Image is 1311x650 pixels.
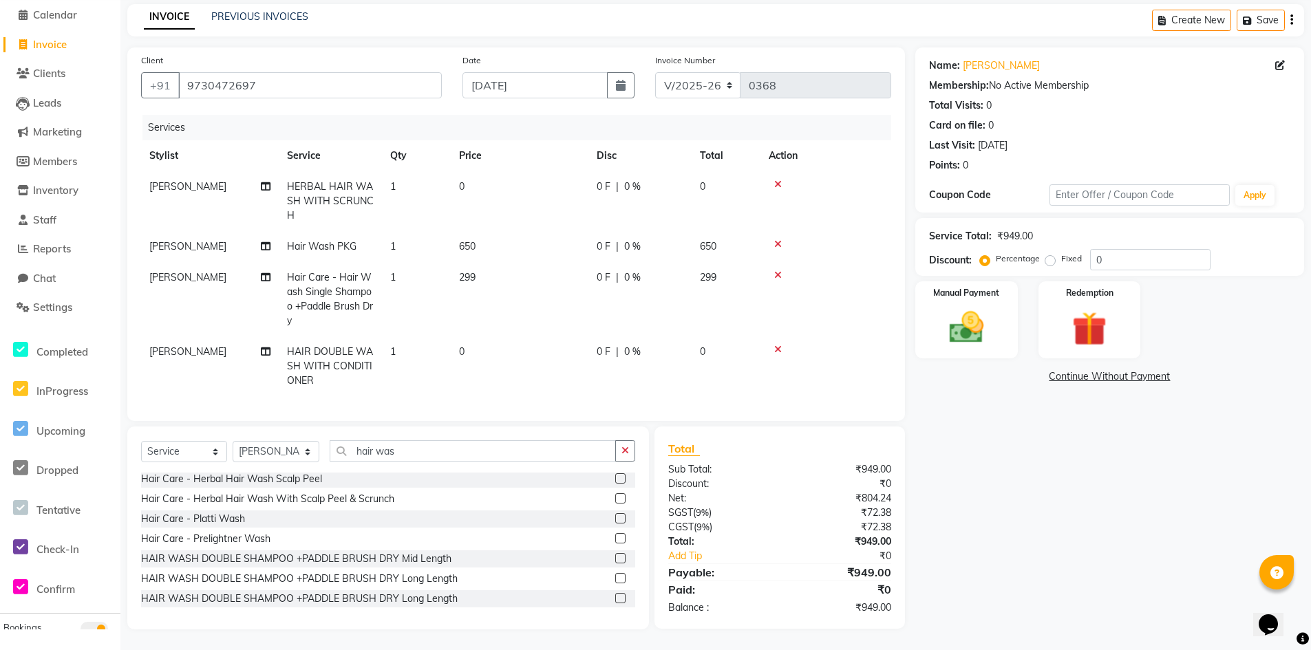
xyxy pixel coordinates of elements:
a: INVOICE [144,5,195,30]
a: Add Tip [658,549,800,563]
div: ₹949.00 [780,564,902,581]
div: ₹0 [800,549,902,563]
a: Calendar [3,8,117,23]
label: Redemption [1066,287,1113,299]
span: 9% [696,507,709,518]
button: Create New [1152,10,1231,31]
span: Staff [33,213,56,226]
span: 299 [459,271,476,283]
span: SGST [668,506,693,519]
span: 0 F [597,239,610,254]
span: Dropped [36,464,78,477]
div: Total: [658,534,780,549]
div: HAIR WASH DOUBLE SHAMPOO +PADDLE BRUSH DRY Mid Length [141,552,451,566]
span: Members [33,155,77,168]
a: Leads [3,96,117,111]
a: Settings [3,300,117,316]
span: 0 % [624,239,641,254]
div: ₹949.00 [780,534,902,549]
span: 0 % [624,345,641,359]
div: ₹949.00 [780,600,902,615]
span: Invoice [33,38,67,51]
div: Total Visits: [929,98,983,113]
div: 0 [986,98,992,113]
span: 0 [459,180,465,193]
span: 1 [390,271,396,283]
span: 9% [696,521,710,532]
th: Stylist [141,140,279,171]
th: Total [692,140,760,171]
input: Enter Offer / Coupon Code [1049,184,1230,206]
span: Inventory [33,184,78,197]
span: Reports [33,242,71,255]
img: _gift.svg [1061,307,1118,350]
span: Chat [33,272,56,285]
div: 0 [988,118,994,133]
button: Apply [1235,185,1275,206]
div: Payable: [658,564,780,581]
img: _cash.svg [939,307,995,347]
span: 0 [459,345,465,358]
th: Service [279,140,382,171]
div: ₹72.38 [780,520,902,534]
span: 0 % [624,270,641,285]
div: Services [142,115,902,140]
span: Upcoming [36,424,85,437]
div: ₹0 [780,581,902,598]
div: ₹0 [780,477,902,491]
div: Points: [929,158,960,173]
div: ₹72.38 [780,506,902,520]
div: Discount: [929,253,972,268]
span: Marketing [33,125,82,138]
div: ( ) [658,520,780,534]
span: Tentative [36,503,81,517]
div: Last Visit: [929,138,975,153]
span: Completed [36,345,88,358]
th: Action [760,140,891,171]
span: Clients [33,67,65,80]
label: Invoice Number [655,54,715,67]
div: Coupon Code [929,188,1049,202]
a: [PERSON_NAME] [963,58,1040,73]
span: 650 [459,240,476,252]
a: Chat [3,271,117,287]
span: 1 [390,345,396,358]
div: No Active Membership [929,78,1290,93]
div: Hair Care - Prelightner Wash [141,532,270,546]
div: Hair Care - Herbal Hair Wash With Scalp Peel & Scrunch [141,492,394,506]
div: Sub Total: [658,462,780,477]
div: ( ) [658,506,780,520]
span: Confirm [36,583,75,596]
div: ₹949.00 [780,462,902,477]
div: Hair Care - Herbal Hair Wash Scalp Peel [141,472,322,486]
div: ₹804.24 [780,491,902,506]
div: Balance : [658,600,780,615]
div: HAIR WASH DOUBLE SHAMPOO +PADDLE BRUSH DRY Long Length [141,572,458,586]
span: 650 [700,240,716,252]
label: Client [141,54,163,67]
div: 0 [963,158,968,173]
span: Leads [33,96,61,109]
span: 0 F [597,270,610,285]
th: Qty [382,140,451,171]
input: Search or Scan [330,440,616,462]
div: ₹949.00 [997,229,1033,243]
span: Total [668,442,700,456]
a: Clients [3,66,117,82]
span: [PERSON_NAME] [149,240,226,252]
span: [PERSON_NAME] [149,180,226,193]
a: Reports [3,241,117,257]
div: HAIR WASH DOUBLE SHAMPOO +PADDLE BRUSH DRY Long Length [141,592,458,606]
div: Name: [929,58,960,73]
span: | [616,239,619,254]
span: | [616,270,619,285]
div: Paid: [658,581,780,598]
span: | [616,180,619,194]
a: Invoice [3,37,117,53]
label: Date [462,54,481,67]
span: 0 [700,180,705,193]
span: InProgress [36,384,88,398]
span: 0 F [597,180,610,194]
div: Service Total: [929,229,992,243]
div: Card on file: [929,118,985,133]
